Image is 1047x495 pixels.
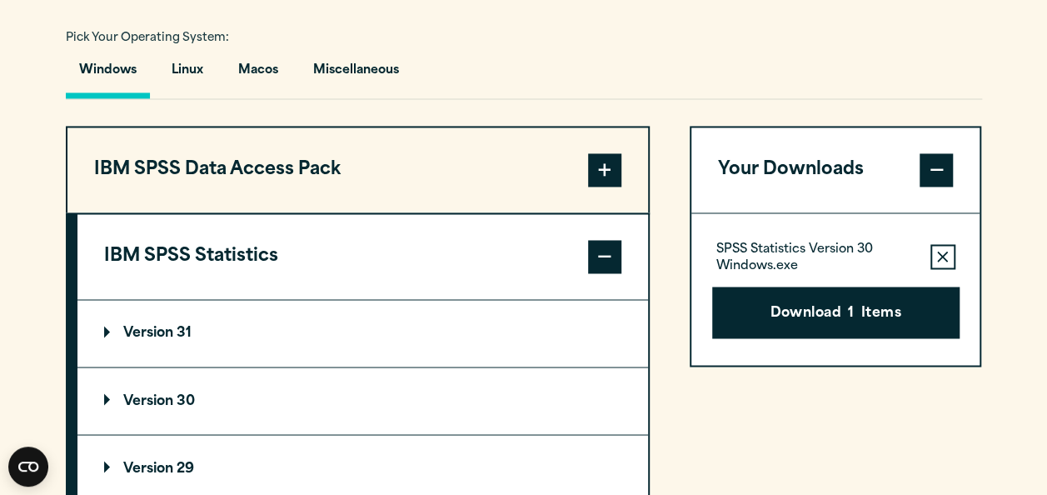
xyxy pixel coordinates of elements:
[691,127,980,212] button: Your Downloads
[300,51,412,98] button: Miscellaneous
[66,51,150,98] button: Windows
[158,51,217,98] button: Linux
[67,127,648,212] button: IBM SPSS Data Access Pack
[77,214,648,299] button: IBM SPSS Statistics
[691,212,980,365] div: Your Downloads
[77,367,648,434] summary: Version 30
[712,287,960,338] button: Download1Items
[104,327,192,340] p: Version 31
[848,303,854,325] span: 1
[66,32,229,43] span: Pick Your Operating System:
[77,300,648,367] summary: Version 31
[104,462,194,475] p: Version 29
[104,394,195,407] p: Version 30
[8,447,48,487] button: Open CMP widget
[225,51,292,98] button: Macos
[716,242,917,275] p: SPSS Statistics Version 30 Windows.exe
